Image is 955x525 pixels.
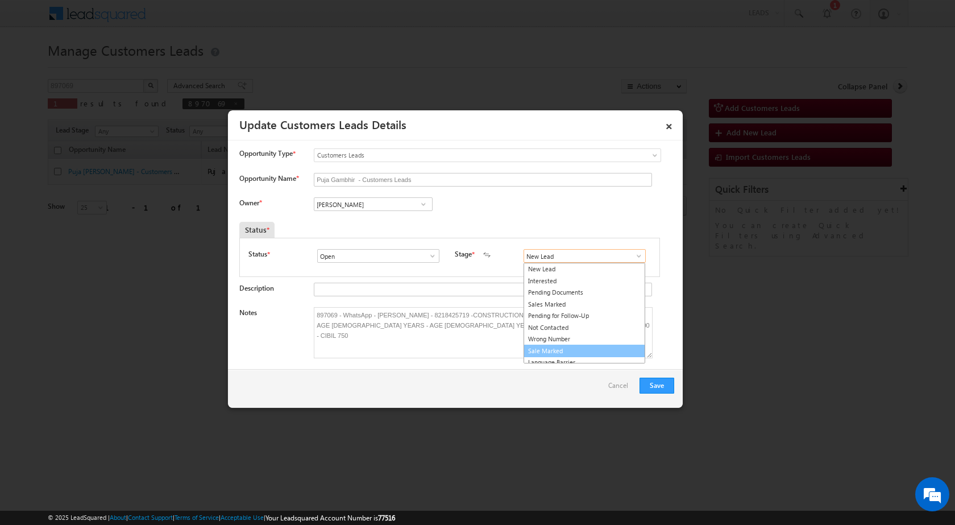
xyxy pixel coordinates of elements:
a: Terms of Service [175,514,219,521]
a: Update Customers Leads Details [239,116,406,132]
a: Cancel [608,378,634,399]
a: Not Contacted [524,322,645,334]
button: Save [640,378,674,394]
a: Wrong Number [524,333,645,345]
span: © 2025 LeadSquared | | | | | [48,512,395,523]
div: Chat with us now [59,60,191,75]
a: Show All Items [422,250,437,262]
label: Description [239,284,274,292]
a: Sales Marked [524,299,645,311]
a: Show All Items [416,199,430,210]
span: Your Leadsquared Account Number is [265,514,395,522]
label: Stage [455,249,472,259]
a: Acceptable Use [221,514,264,521]
a: About [110,514,126,521]
input: Type to Search [314,197,433,211]
a: × [659,114,679,134]
textarea: Type your message and hit 'Enter' [15,105,207,341]
a: Customers Leads [314,148,661,162]
em: Start Chat [155,350,206,366]
div: Minimize live chat window [186,6,214,33]
span: Customers Leads [314,150,614,160]
label: Notes [239,308,257,317]
a: Pending for Follow-Up [524,310,645,322]
img: d_60004797649_company_0_60004797649 [19,60,48,75]
a: Pending Documents [524,287,645,299]
div: Status [239,222,275,238]
input: Type to Search [524,249,646,263]
a: New Lead [524,263,645,275]
input: Type to Search [317,249,439,263]
a: Contact Support [128,514,173,521]
a: Show All Items [629,250,643,262]
label: Opportunity Name [239,174,298,183]
a: Sale Marked [524,345,645,358]
span: Opportunity Type [239,148,293,159]
a: Language Barrier [524,357,645,369]
label: Status [248,249,267,259]
label: Owner [239,199,261,207]
a: Interested [524,275,645,287]
span: 77516 [378,514,395,522]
